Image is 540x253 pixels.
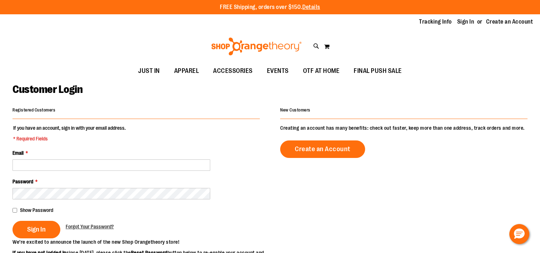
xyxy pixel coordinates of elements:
a: OTF AT HOME [296,63,347,79]
a: APPAREL [167,63,206,79]
legend: If you have an account, sign in with your email address. [12,124,126,142]
span: EVENTS [267,63,289,79]
span: OTF AT HOME [303,63,340,79]
span: ACCESSORIES [213,63,253,79]
a: Create an Account [486,18,533,26]
button: Sign In [12,221,60,238]
a: ACCESSORIES [206,63,260,79]
a: FINAL PUSH SALE [347,63,409,79]
strong: Registered Customers [12,108,55,113]
span: FINAL PUSH SALE [354,63,402,79]
span: JUST IN [138,63,160,79]
span: Customer Login [12,83,82,95]
strong: New Customers [280,108,311,113]
a: Forgot Your Password? [66,223,114,230]
a: Details [302,4,320,10]
a: EVENTS [260,63,296,79]
span: * Required Fields [13,135,126,142]
span: Forgot Your Password? [66,224,114,229]
img: Shop Orangetheory [210,38,303,55]
span: Sign In [27,225,46,233]
span: Show Password [20,207,53,213]
a: Tracking Info [419,18,452,26]
button: Hello, have a question? Let’s chat. [509,224,529,244]
p: FREE Shipping, orders over $150. [220,3,320,11]
p: Creating an account has many benefits: check out faster, keep more than one address, track orders... [280,124,528,132]
span: Password [12,179,33,184]
a: JUST IN [131,63,167,79]
p: We’re excited to announce the launch of the new Shop Orangetheory store! [12,238,270,245]
span: Email [12,150,24,156]
span: Create an Account [295,145,350,153]
span: APPAREL [174,63,199,79]
a: Sign In [457,18,474,26]
a: Create an Account [280,140,365,158]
